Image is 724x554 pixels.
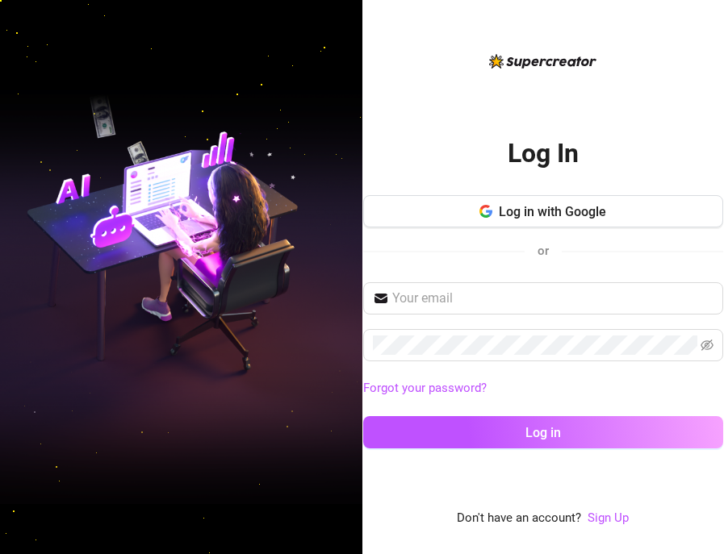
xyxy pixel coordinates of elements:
span: Log in [525,425,561,440]
a: Sign Up [588,510,629,525]
a: Forgot your password? [363,381,487,395]
span: or [538,244,549,258]
span: eye-invisible [701,339,714,352]
a: Forgot your password? [363,379,723,398]
a: Sign Up [588,509,629,528]
span: Don't have an account? [457,509,581,528]
button: Log in [363,416,723,448]
img: logo-BBDzfeDw.svg [489,54,596,69]
button: Log in with Google [363,195,723,227]
input: Your email [392,289,714,308]
h2: Log In [508,137,579,170]
span: Log in with Google [499,204,606,219]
